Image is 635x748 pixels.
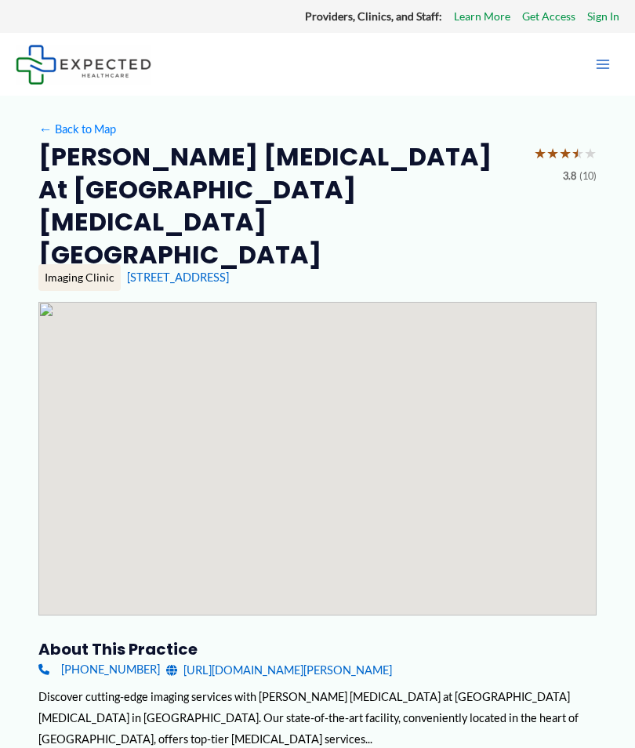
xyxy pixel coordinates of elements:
[546,140,559,167] span: ★
[38,659,160,681] a: [PHONE_NUMBER]
[534,140,546,167] span: ★
[38,264,121,291] div: Imaging Clinic
[587,6,619,27] a: Sign In
[38,118,116,140] a: ←Back to Map
[579,167,597,186] span: (10)
[38,140,521,271] h2: [PERSON_NAME] [MEDICAL_DATA] at [GEOGRAPHIC_DATA][MEDICAL_DATA] [GEOGRAPHIC_DATA]
[166,659,392,681] a: [URL][DOMAIN_NAME][PERSON_NAME]
[16,45,151,85] img: Expected Healthcare Logo - side, dark font, small
[454,6,510,27] a: Learn More
[559,140,571,167] span: ★
[38,122,53,136] span: ←
[127,271,229,284] a: [STREET_ADDRESS]
[563,167,576,186] span: 3.8
[522,6,575,27] a: Get Access
[584,140,597,167] span: ★
[571,140,584,167] span: ★
[38,639,597,659] h3: About this practice
[586,48,619,81] button: Main menu toggle
[305,9,442,23] strong: Providers, Clinics, and Staff:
